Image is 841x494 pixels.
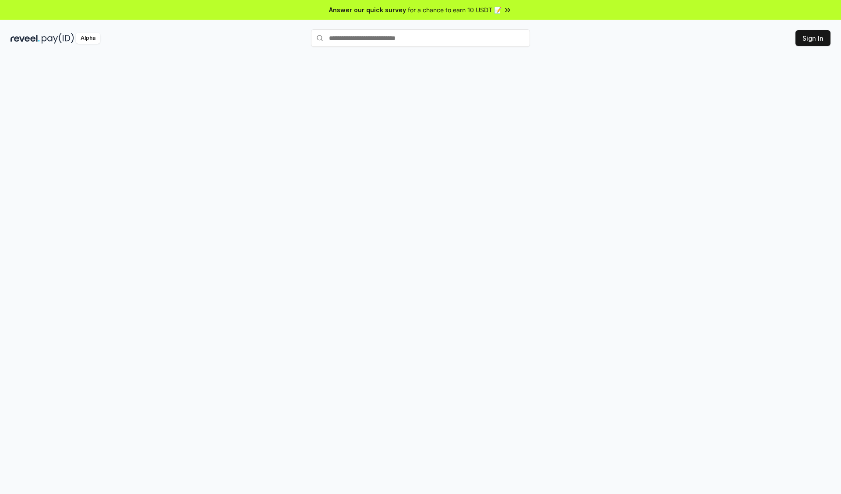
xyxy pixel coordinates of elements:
button: Sign In [795,30,830,46]
span: for a chance to earn 10 USDT 📝 [408,5,502,14]
div: Alpha [76,33,100,44]
img: pay_id [42,33,74,44]
span: Answer our quick survey [329,5,406,14]
img: reveel_dark [11,33,40,44]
